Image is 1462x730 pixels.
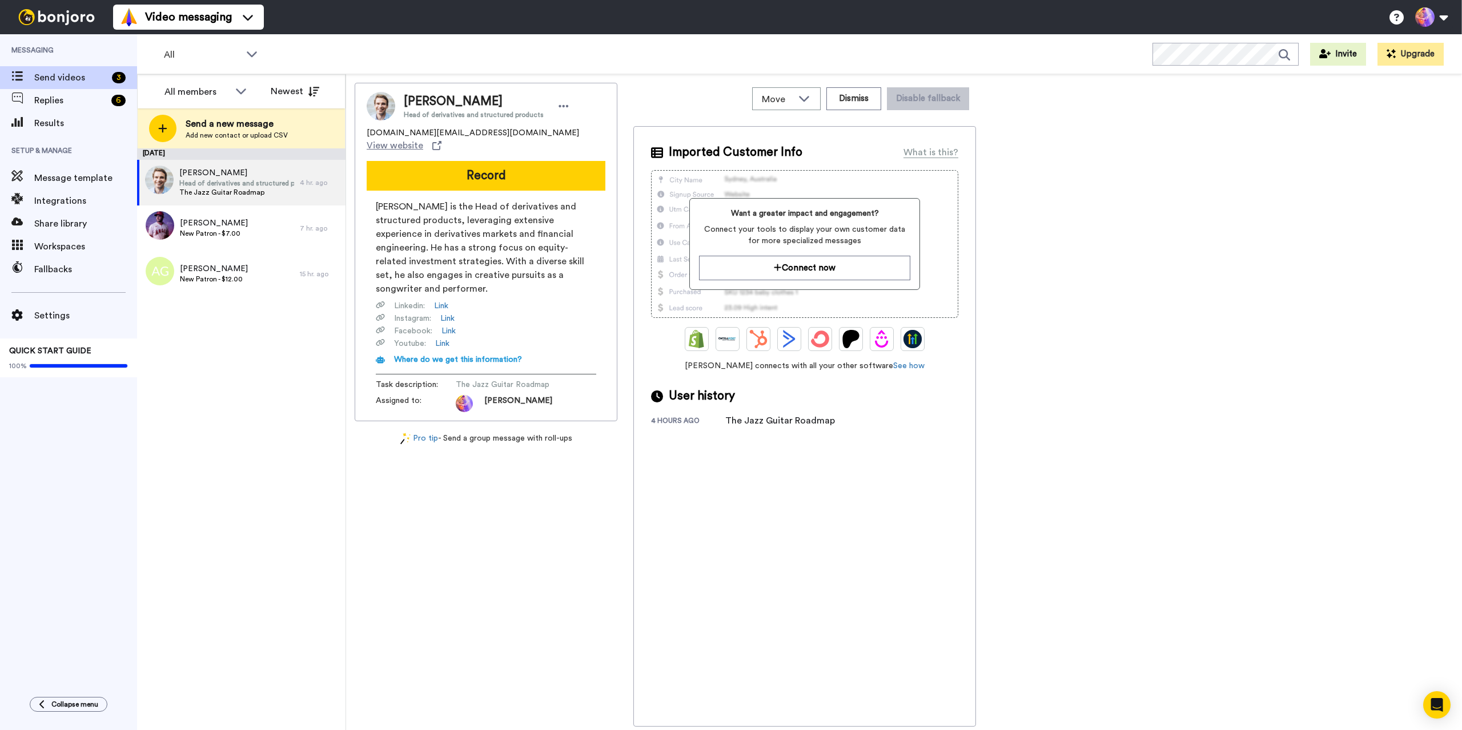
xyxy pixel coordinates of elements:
[669,144,802,161] span: Imported Customer Info
[300,269,340,279] div: 15 hr. ago
[262,80,328,103] button: Newest
[762,92,793,106] span: Move
[180,217,248,229] span: [PERSON_NAME]
[300,224,340,233] div: 7 hr. ago
[749,330,768,348] img: Hubspot
[780,330,798,348] img: ActiveCampaign
[367,161,605,191] button: Record
[394,300,425,312] span: Linkedin :
[34,171,137,185] span: Message template
[669,388,735,405] span: User history
[873,330,891,348] img: Drip
[842,330,860,348] img: Patreon
[179,179,294,188] span: Head of derivatives and structured products
[180,275,248,284] span: New Patron - $12.00
[146,211,174,240] img: 14e50581-5483-46b1-b0c8-83c22630e701.jpg
[367,92,395,120] img: Image of Sebastien Cabrol
[137,148,346,160] div: [DATE]
[300,178,340,187] div: 4 hr. ago
[1377,43,1444,66] button: Upgrade
[484,395,552,412] span: [PERSON_NAME]
[376,379,456,390] span: Task description :
[164,48,240,62] span: All
[34,240,137,253] span: Workspaces
[441,325,456,337] a: Link
[434,300,448,312] a: Link
[456,379,564,390] span: The Jazz Guitar Roadmap
[145,9,232,25] span: Video messaging
[145,166,174,194] img: f57a762e-d79c-4bbe-ad71-500cfda5e489.jpg
[367,139,423,152] span: View website
[186,117,288,131] span: Send a new message
[179,188,294,197] span: The Jazz Guitar Roadmap
[34,94,107,107] span: Replies
[440,313,455,324] a: Link
[725,414,835,427] div: The Jazz Guitar Roadmap
[111,95,126,106] div: 6
[34,71,107,84] span: Send videos
[34,309,137,322] span: Settings
[1423,691,1451,719] div: Open Intercom Messenger
[34,263,137,276] span: Fallbacks
[651,416,725,427] div: 4 hours ago
[718,330,737,348] img: Ontraport
[404,93,544,110] span: [PERSON_NAME]
[355,433,617,445] div: - Send a group message with roll-ups
[164,85,230,99] div: All members
[394,356,522,364] span: Where do we get this information?
[394,313,431,324] span: Instagram :
[9,347,91,355] span: QUICK START GUIDE
[367,139,441,152] a: View website
[903,330,922,348] img: GoHighLevel
[394,338,426,349] span: Youtube :
[14,9,99,25] img: bj-logo-header-white.svg
[112,72,126,83] div: 3
[903,146,958,159] div: What is this?
[376,200,596,296] span: [PERSON_NAME] is the Head of derivatives and structured products, leveraging extensive experience...
[699,256,910,280] button: Connect now
[34,194,137,208] span: Integrations
[699,208,910,219] span: Want a greater impact and engagement?
[826,87,881,110] button: Dismiss
[367,127,579,139] span: [DOMAIN_NAME][EMAIL_ADDRESS][DOMAIN_NAME]
[186,131,288,140] span: Add new contact or upload CSV
[651,360,958,372] span: [PERSON_NAME] connects with all your other software
[179,167,294,179] span: [PERSON_NAME]
[1310,43,1366,66] button: Invite
[120,8,138,26] img: vm-color.svg
[400,433,438,445] a: Pro tip
[34,116,137,130] span: Results
[400,433,411,445] img: magic-wand.svg
[893,362,925,370] a: See how
[34,217,137,231] span: Share library
[887,87,969,110] button: Disable fallback
[404,110,544,119] span: Head of derivatives and structured products
[30,697,107,712] button: Collapse menu
[811,330,829,348] img: ConvertKit
[688,330,706,348] img: Shopify
[456,395,473,412] img: photo.jpg
[9,361,27,370] span: 100%
[699,224,910,247] span: Connect your tools to display your own customer data for more specialized messages
[180,263,248,275] span: [PERSON_NAME]
[51,700,98,709] span: Collapse menu
[435,338,449,349] a: Link
[180,229,248,238] span: New Patron - $7.00
[146,257,174,285] img: ag.png
[376,395,456,412] span: Assigned to:
[394,325,432,337] span: Facebook :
